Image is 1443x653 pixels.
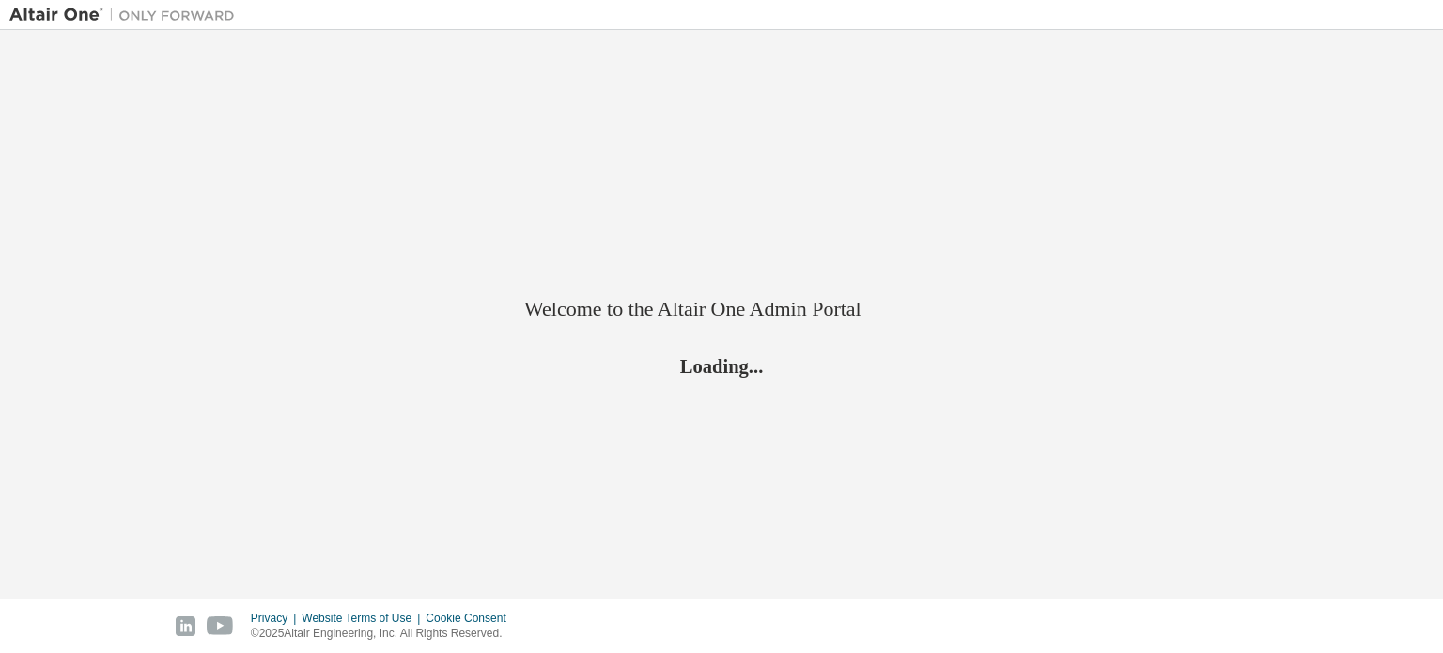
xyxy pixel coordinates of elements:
[251,626,518,642] p: © 2025 Altair Engineering, Inc. All Rights Reserved.
[524,296,919,322] h2: Welcome to the Altair One Admin Portal
[426,611,517,626] div: Cookie Consent
[524,353,919,378] h2: Loading...
[251,611,302,626] div: Privacy
[9,6,244,24] img: Altair One
[207,616,234,636] img: youtube.svg
[176,616,195,636] img: linkedin.svg
[302,611,426,626] div: Website Terms of Use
